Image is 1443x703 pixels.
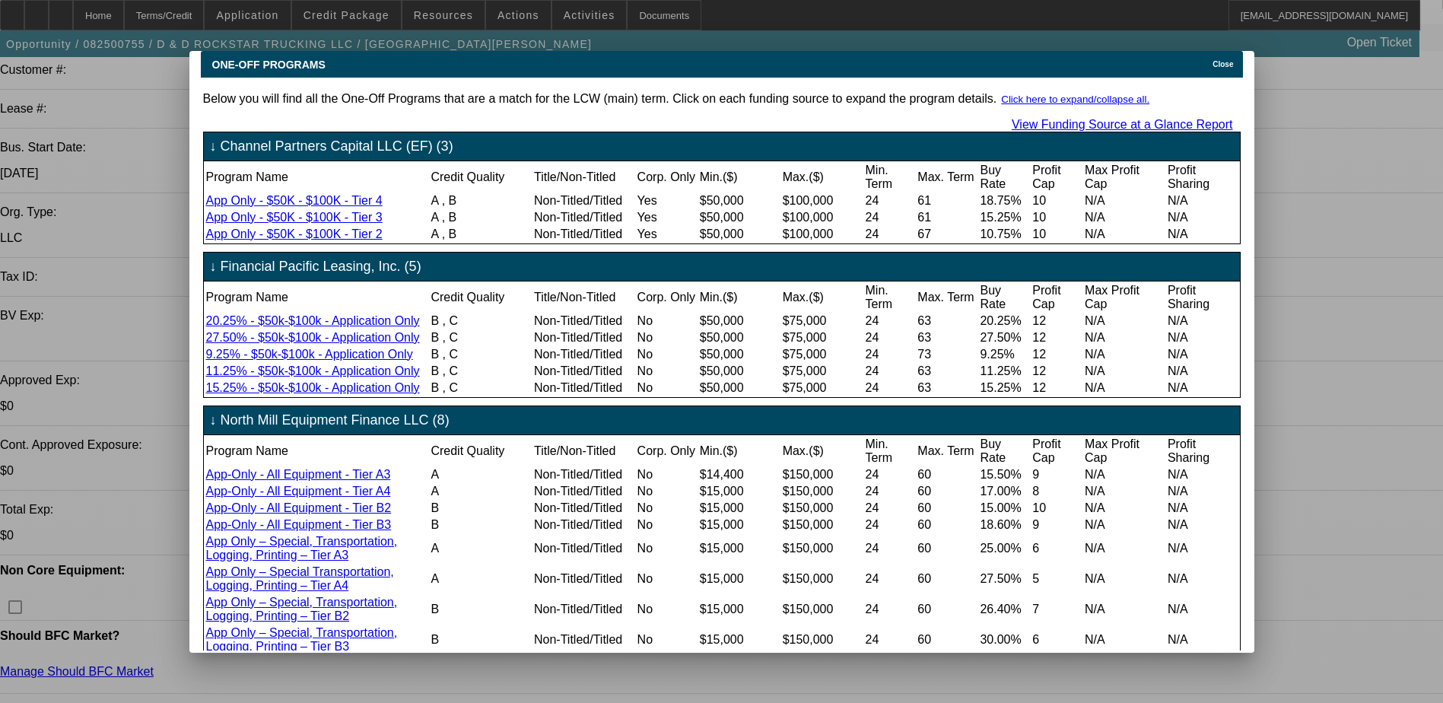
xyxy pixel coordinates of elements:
[637,227,698,242] td: Yes
[782,595,863,624] td: $150,000
[865,625,916,654] td: 24
[1084,227,1165,242] td: N/A
[637,565,698,593] td: No
[1167,565,1238,593] td: N/A
[699,595,780,624] td: $15,000
[1084,517,1165,533] td: N/A
[637,595,698,624] td: No
[699,565,780,593] td: $15,000
[782,313,863,329] td: $75,000
[917,347,977,362] td: 73
[1084,565,1165,593] td: N/A
[206,331,420,344] a: 27.50% - $50k-$100k - Application Only
[865,163,916,192] td: Min. Term
[1031,467,1082,482] td: 9
[996,93,1154,106] button: Click here to expand/collapse all.
[430,163,532,192] td: Credit Quality
[203,92,1241,106] p: Below you will find all the One-Off Programs that are a match for the LCW (main) term. Click on e...
[206,194,383,207] a: App Only - $50K - $100K - Tier 4
[979,625,1030,654] td: 30.00%
[1031,210,1082,225] td: 10
[1167,193,1238,208] td: N/A
[533,283,635,312] td: Title/Non-Titled
[699,534,780,563] td: $15,000
[1031,347,1082,362] td: 12
[979,565,1030,593] td: 27.50%
[1031,163,1082,192] td: Profit Cap
[917,330,977,345] td: 63
[431,633,439,646] span: B
[442,194,445,207] span: ,
[533,484,635,499] td: Non-Titled/Titled
[1031,501,1082,516] td: 10
[979,210,1030,225] td: 15.25%
[210,138,217,154] span: ↓
[979,437,1030,466] td: Buy Rate
[205,283,429,312] td: Program Name
[1031,484,1082,499] td: 8
[206,468,391,481] a: App-Only - All Equipment - Tier A3
[533,330,635,345] td: Non-Titled/Titled
[1031,380,1082,396] td: 12
[637,437,698,466] td: Corp. Only
[637,625,698,654] td: No
[917,163,977,192] td: Max. Term
[1167,534,1238,563] td: N/A
[1031,364,1082,379] td: 12
[699,330,780,345] td: $50,000
[917,484,977,499] td: 60
[865,364,916,379] td: 24
[206,596,398,622] a: App Only – Special, Transportation, Logging, Printing – Tier B2
[206,314,420,327] a: 20.25% - $50k-$100k - Application Only
[449,194,457,207] span: B
[449,348,458,361] span: C
[917,565,977,593] td: 60
[979,227,1030,242] td: 10.75%
[979,163,1030,192] td: Buy Rate
[533,501,635,516] td: Non-Titled/Titled
[917,501,977,516] td: 60
[1084,313,1165,329] td: N/A
[782,437,863,466] td: Max.($)
[449,314,458,327] span: C
[442,211,445,224] span: ,
[1084,501,1165,516] td: N/A
[206,626,398,653] a: App Only – Special, Transportation, Logging, Printing – Tier B3
[431,572,439,585] span: A
[699,283,780,312] td: Min.($)
[637,330,698,345] td: No
[533,565,635,593] td: Non-Titled/Titled
[1167,484,1238,499] td: N/A
[637,467,698,482] td: No
[782,193,863,208] td: $100,000
[1084,347,1165,362] td: N/A
[865,283,916,312] td: Min. Term
[1084,210,1165,225] td: N/A
[637,313,698,329] td: No
[699,364,780,379] td: $50,000
[917,227,977,242] td: 67
[431,194,438,207] span: A
[865,534,916,563] td: 24
[782,364,863,379] td: $75,000
[442,227,445,240] span: ,
[1084,625,1165,654] td: N/A
[221,412,450,428] span: North Mill Equipment Finance LLC (8)
[979,501,1030,516] td: 15.00%
[865,193,916,208] td: 24
[782,565,863,593] td: $150,000
[782,534,863,563] td: $150,000
[979,330,1030,345] td: 27.50%
[1031,330,1082,345] td: 12
[449,211,457,224] span: B
[979,364,1030,379] td: 11.25%
[533,437,635,466] td: Title/Non-Titled
[533,193,635,208] td: Non-Titled/Titled
[979,517,1030,533] td: 18.60%
[1167,227,1238,242] td: N/A
[1084,364,1165,379] td: N/A
[1084,163,1165,192] td: Max Profit Cap
[533,625,635,654] td: Non-Titled/Titled
[917,534,977,563] td: 60
[917,364,977,379] td: 63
